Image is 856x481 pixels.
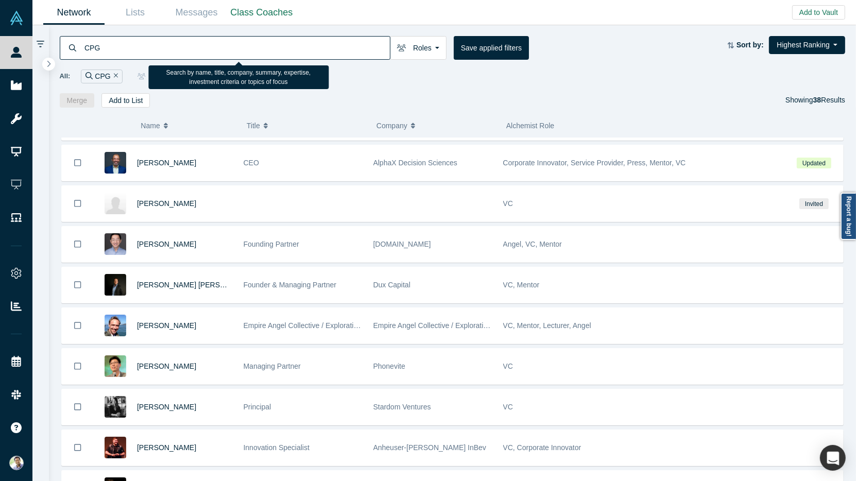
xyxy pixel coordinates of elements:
[244,403,271,411] span: Principal
[81,70,123,83] div: CPG
[373,403,431,411] span: Stardom Ventures
[137,362,196,370] a: [PERSON_NAME]
[503,199,513,208] span: VC
[62,389,94,425] button: Bookmark
[841,193,856,240] a: Report a bug!
[813,96,845,104] span: Results
[62,430,94,466] button: Bookmark
[244,443,310,452] span: Innovation Specialist
[173,71,180,82] button: Remove Filter
[60,71,71,81] span: All:
[152,70,185,83] div: VCs
[105,315,126,336] img: Kevin Colas's Profile Image
[792,5,845,20] button: Add to Vault
[737,41,764,49] strong: Sort by:
[105,396,126,418] img: Yael Alroy's Profile Image
[105,152,126,174] img: Sammy Haroon's Profile Image
[503,159,686,167] span: Corporate Innovator, Service Provider, Press, Mentor, VC
[137,443,196,452] a: [PERSON_NAME]
[373,240,431,248] span: [DOMAIN_NAME]
[503,321,591,330] span: VC, Mentor, Lecturer, Angel
[43,1,105,25] a: Network
[62,227,94,262] button: Bookmark
[244,159,259,167] span: CEO
[769,36,845,54] button: Highest Ranking
[373,321,526,330] span: Empire Angel Collective / Explorations Ventures
[62,186,94,221] button: Bookmark
[137,240,196,248] a: [PERSON_NAME]
[105,437,126,458] img: Iago Maciel's Profile Image
[247,115,366,136] button: Title
[244,281,337,289] span: Founder & Managing Partner
[62,349,94,384] button: Bookmark
[503,403,513,411] span: VC
[785,93,845,108] div: Showing
[799,198,828,209] span: Invited
[111,71,118,82] button: Remove Filter
[247,115,260,136] span: Title
[503,240,562,248] span: Angel, VC, Mentor
[62,267,94,303] button: Bookmark
[244,240,299,248] span: Founding Partner
[101,93,150,108] button: Add to List
[373,159,457,167] span: AlphaX Decision Sciences
[137,403,196,411] a: [PERSON_NAME]
[813,96,821,104] strong: 38
[137,159,196,167] a: [PERSON_NAME]
[62,308,94,343] button: Bookmark
[9,11,24,25] img: Alchemist Vault Logo
[141,115,160,136] span: Name
[454,36,529,60] button: Save applied filters
[503,362,513,370] span: VC
[105,193,126,214] img: Steven Liao's Profile Image
[227,1,296,25] a: Class Coaches
[60,93,95,108] button: Merge
[373,281,410,289] span: Dux Capital
[105,233,126,255] img: Han Shen's Profile Image
[105,355,126,377] img: John Nahm's Profile Image
[503,443,581,452] span: VC, Corporate Innovator
[390,36,447,60] button: Roles
[62,145,94,181] button: Bookmark
[9,456,24,470] img: Ravi Belani's Account
[137,321,196,330] a: [PERSON_NAME]
[797,158,831,168] span: Updated
[83,36,390,60] input: Search by name, title, company, summary, expertise, investment criteria or topics of focus
[506,122,554,130] span: Alchemist Role
[137,281,319,289] a: [PERSON_NAME] [PERSON_NAME] [PERSON_NAME]
[141,115,236,136] button: Name
[244,321,396,330] span: Empire Angel Collective / Explorations Ventures
[137,199,196,208] a: [PERSON_NAME]
[376,115,407,136] span: Company
[503,281,540,289] span: VC, Mentor
[166,1,227,25] a: Messages
[244,362,301,370] span: Managing Partner
[373,362,405,370] span: Phonevite
[105,274,126,296] img: José Luis Silva Vázquez's Profile Image
[376,115,495,136] button: Company
[105,1,166,25] a: Lists
[373,443,486,452] span: Anheuser-[PERSON_NAME] InBev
